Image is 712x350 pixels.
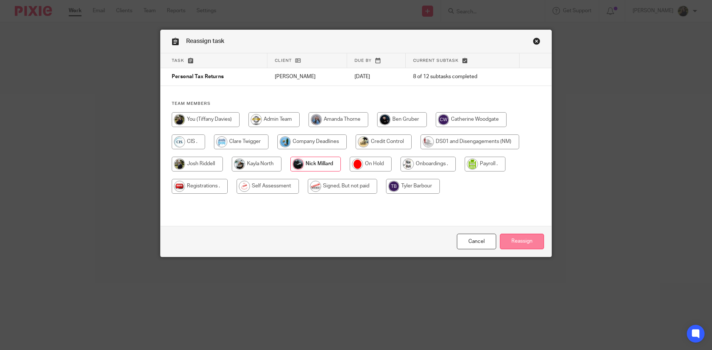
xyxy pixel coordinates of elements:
span: Due by [355,59,372,63]
span: Personal Tax Returns [172,74,224,80]
p: [DATE] [355,73,398,80]
a: Close this dialog window [457,234,496,250]
h4: Team members [172,101,540,107]
span: Client [275,59,292,63]
a: Close this dialog window [533,37,540,47]
p: [PERSON_NAME] [275,73,340,80]
span: Reassign task [186,38,224,44]
td: 8 of 12 subtasks completed [406,68,519,86]
span: Task [172,59,184,63]
input: Reassign [500,234,544,250]
span: Current subtask [413,59,459,63]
